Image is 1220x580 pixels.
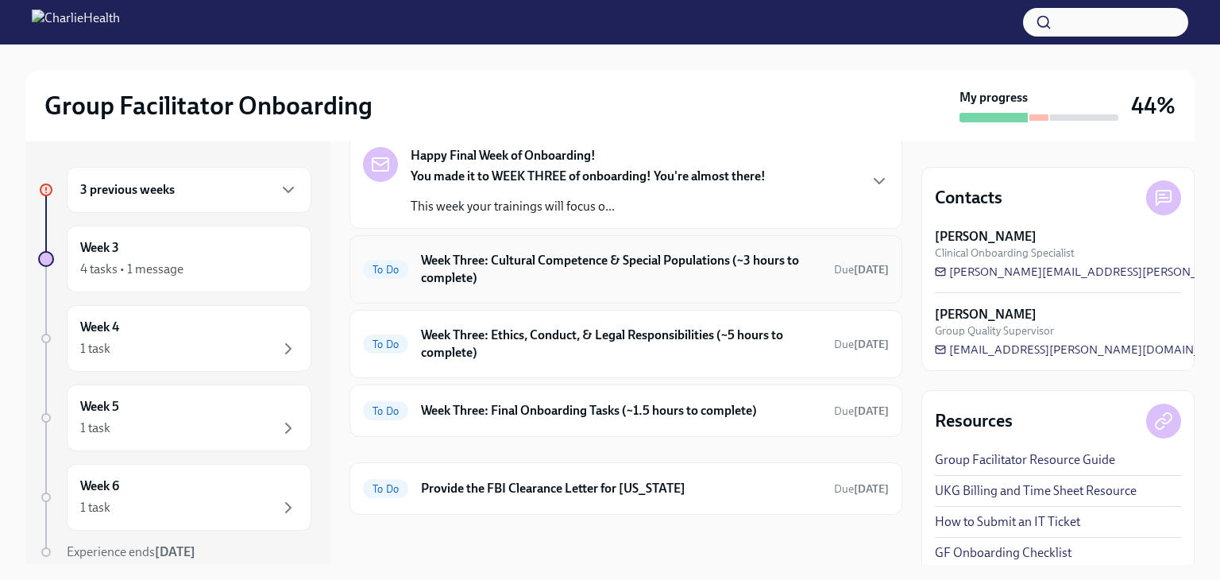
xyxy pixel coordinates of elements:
[38,385,311,451] a: Week 51 task
[421,252,821,287] h6: Week Three: Cultural Competence & Special Populations (~3 hours to complete)
[959,89,1028,106] strong: My progress
[834,338,889,351] span: Due
[363,476,889,501] a: To DoProvide the FBI Clearance Letter for [US_STATE]Due[DATE]
[38,464,311,531] a: Week 61 task
[44,90,373,122] h2: Group Facilitator Onboarding
[935,482,1137,500] a: UKG Billing and Time Sheet Resource
[80,340,110,358] div: 1 task
[935,323,1054,338] span: Group Quality Supervisor
[834,262,889,277] span: October 6th, 2025 10:00
[935,451,1115,469] a: Group Facilitator Resource Guide
[854,482,889,496] strong: [DATE]
[67,544,195,559] span: Experience ends
[935,306,1037,323] strong: [PERSON_NAME]
[854,263,889,276] strong: [DATE]
[80,319,119,336] h6: Week 4
[834,482,889,496] span: Due
[834,404,889,418] span: Due
[935,544,1071,562] a: GF Onboarding Checklist
[80,499,110,516] div: 1 task
[363,338,408,350] span: To Do
[935,186,1002,210] h4: Contacts
[411,198,766,215] p: This week your trainings will focus o...
[421,327,821,362] h6: Week Three: Ethics, Conduct, & Legal Responsibilities (~5 hours to complete)
[80,420,110,437] div: 1 task
[854,338,889,351] strong: [DATE]
[935,246,1075,261] span: Clinical Onboarding Specialist
[411,147,596,164] strong: Happy Final Week of Onboarding!
[935,409,1013,433] h4: Resources
[421,480,821,497] h6: Provide the FBI Clearance Letter for [US_STATE]
[1131,91,1176,120] h3: 44%
[411,168,766,184] strong: You made it to WEEK THREE of onboarding! You're almost there!
[80,398,119,416] h6: Week 5
[155,544,195,559] strong: [DATE]
[834,404,889,419] span: October 4th, 2025 10:00
[32,10,120,35] img: CharlieHealth
[363,264,408,276] span: To Do
[80,478,119,495] h6: Week 6
[834,263,889,276] span: Due
[80,181,175,199] h6: 3 previous weeks
[854,404,889,418] strong: [DATE]
[935,513,1080,531] a: How to Submit an IT Ticket
[80,239,119,257] h6: Week 3
[363,398,889,423] a: To DoWeek Three: Final Onboarding Tasks (~1.5 hours to complete)Due[DATE]
[363,483,408,495] span: To Do
[67,167,311,213] div: 3 previous weeks
[421,402,821,420] h6: Week Three: Final Onboarding Tasks (~1.5 hours to complete)
[38,226,311,292] a: Week 34 tasks • 1 message
[80,261,183,278] div: 4 tasks • 1 message
[363,323,889,365] a: To DoWeek Three: Ethics, Conduct, & Legal Responsibilities (~5 hours to complete)Due[DATE]
[38,305,311,372] a: Week 41 task
[935,228,1037,246] strong: [PERSON_NAME]
[834,337,889,352] span: October 6th, 2025 10:00
[363,405,408,417] span: To Do
[834,481,889,497] span: October 21st, 2025 10:00
[363,249,889,290] a: To DoWeek Three: Cultural Competence & Special Populations (~3 hours to complete)Due[DATE]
